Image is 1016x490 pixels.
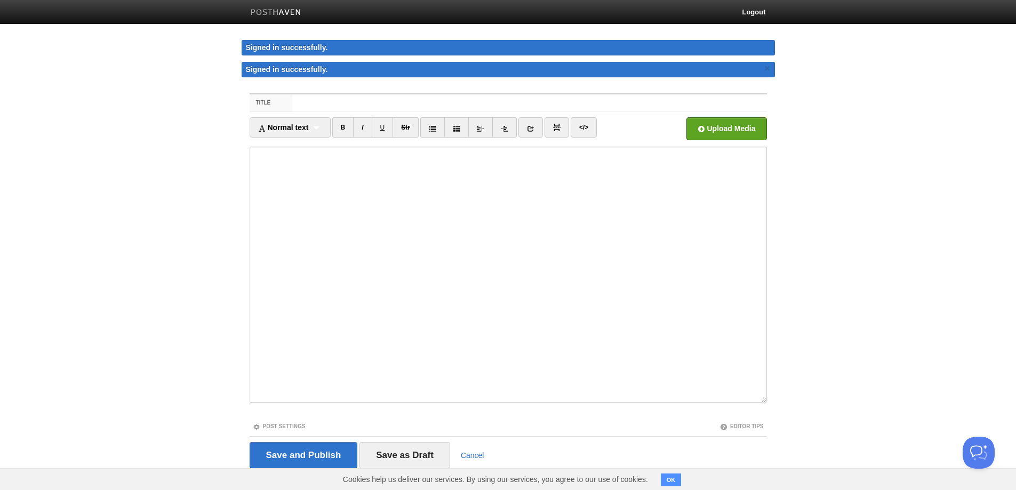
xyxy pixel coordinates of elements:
a: Indent [492,117,517,138]
a: Cancel [461,451,484,460]
input: Save as Draft [359,442,450,469]
del: Str [401,124,410,131]
a: Insert Read More [545,117,569,138]
a: Outdent [468,117,493,138]
a: × [763,62,772,75]
a: CTRL+B [332,117,354,138]
iframe: Help Scout Beacon - Open [963,437,995,469]
a: Ordered list [444,117,469,138]
img: Posthaven-bar [251,9,301,17]
span: Cookies help us deliver our services. By using our services, you agree to our use of cookies. [332,469,659,490]
a: Edit HTML [571,117,597,138]
a: CTRL+U [372,117,394,138]
label: Title [250,94,293,111]
a: Post Settings [253,423,306,429]
img: pagebreak-icon.png [553,124,561,131]
button: OK [661,473,682,486]
a: Unordered list [420,117,445,138]
a: Editor Tips [720,423,764,429]
a: CTRL+I [353,117,372,138]
input: Save and Publish [250,442,358,469]
span: Signed in successfully. [246,65,328,74]
span: Normal text [258,123,309,132]
div: Signed in successfully. [242,40,775,55]
a: Insert link [518,117,543,138]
